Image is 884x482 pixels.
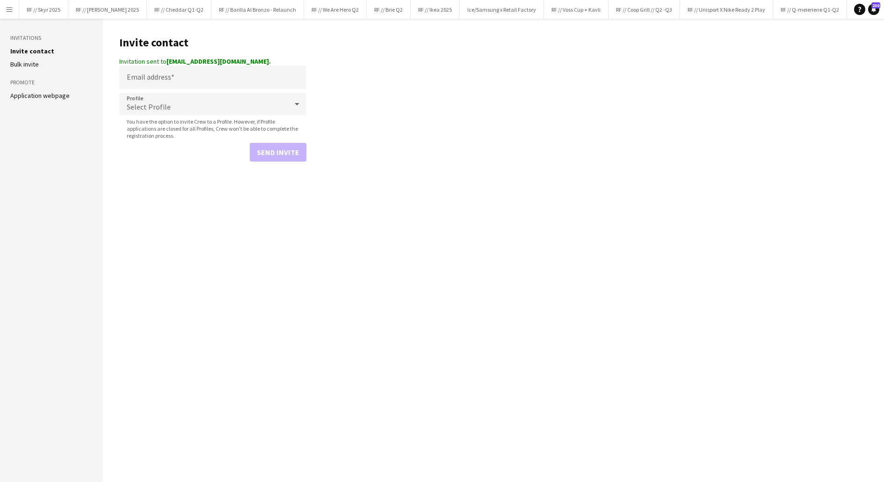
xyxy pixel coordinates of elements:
[680,0,773,19] button: RF // Unisport X Nike Ready 2 Play
[460,0,544,19] button: Ice/Samsung x Retail Factory
[10,34,93,42] h3: Invitations
[68,0,147,19] button: RF // [PERSON_NAME] 2025
[119,57,306,66] div: Invitation sent to
[167,57,271,66] strong: [EMAIL_ADDRESS][DOMAIN_NAME].
[211,0,304,19] button: RF // Barilla Al Bronzo - Relaunch
[868,4,879,15] a: 230
[544,0,609,19] button: RF // Voss Cup + Kavli
[10,78,93,87] h3: Promote
[10,47,54,55] a: Invite contact
[367,0,411,19] button: RF // Brie Q2
[127,102,171,111] span: Select Profile
[119,36,306,50] h1: Invite contact
[871,2,880,8] span: 230
[773,0,847,19] button: RF // Q-meieriene Q1-Q2
[304,0,367,19] button: RF // We Are Hero Q2
[411,0,460,19] button: RF // Ikea 2025
[19,0,68,19] button: RF // Skyr 2025
[10,91,70,100] a: Application webpage
[147,0,211,19] button: RF // Cheddar Q1-Q2
[10,60,39,68] a: Bulk invite
[609,0,680,19] button: RF // Coop Grill // Q2 -Q3
[119,118,306,139] span: You have the option to invite Crew to a Profile. However, if Profile applications are closed for ...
